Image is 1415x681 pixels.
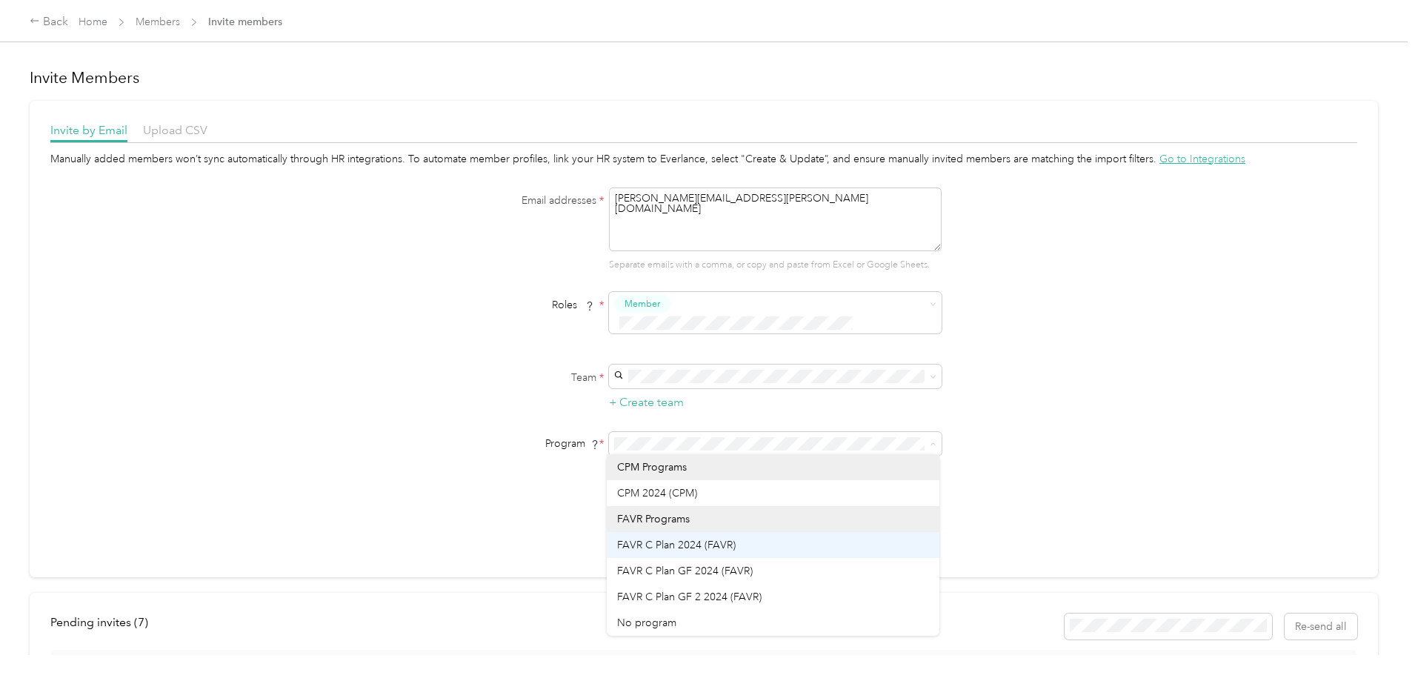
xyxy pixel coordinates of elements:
[625,297,660,310] span: Member
[1332,598,1415,681] iframe: Everlance-gr Chat Button Frame
[607,506,939,532] li: FAVR Programs
[136,16,180,28] a: Members
[50,151,1357,167] div: Manually added members won’t sync automatically through HR integrations. To automate member profi...
[419,370,604,385] label: Team
[617,617,676,629] span: No program
[419,436,604,451] div: Program
[50,615,148,629] span: Pending invites
[609,393,684,412] button: + Create team
[50,614,1357,640] div: info-bar
[1065,614,1358,640] div: Resend all invitations
[617,565,753,577] span: FAVR C Plan GF 2024 (FAVR)
[143,123,207,137] span: Upload CSV
[79,16,107,28] a: Home
[614,295,670,313] button: Member
[617,539,736,551] span: FAVR C Plan 2024 (FAVR)
[617,487,697,499] span: CPM 2024 (CPM)
[547,293,599,316] span: Roles
[1285,614,1357,640] button: Re-send all
[50,614,159,640] div: left-menu
[30,13,68,31] div: Back
[607,454,939,480] li: CPM Programs
[419,193,604,208] label: Email addresses
[134,615,148,629] span: ( 7 )
[30,67,1378,88] h1: Invite Members
[208,14,282,30] span: Invite members
[50,123,127,137] span: Invite by Email
[1159,153,1245,165] span: Go to Integrations
[609,187,942,251] textarea: [PERSON_NAME][EMAIL_ADDRESS][PERSON_NAME][DOMAIN_NAME]
[609,259,942,272] p: Separate emails with a comma, or copy and paste from Excel or Google Sheets.
[617,591,762,603] span: FAVR C Plan GF 2 2024 (FAVR)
